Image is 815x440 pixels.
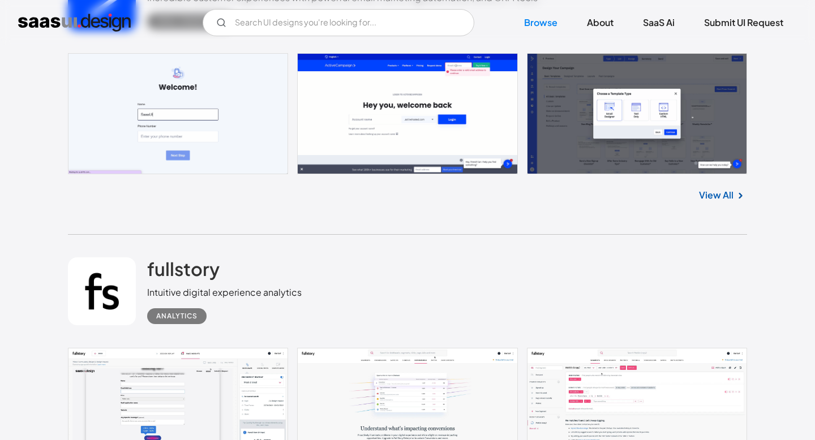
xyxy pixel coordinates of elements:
[156,309,198,323] div: Analytics
[147,257,220,286] a: fullstory
[690,10,797,35] a: Submit UI Request
[18,14,131,32] a: home
[573,10,627,35] a: About
[147,257,220,280] h2: fullstory
[147,286,302,299] div: Intuitive digital experience analytics
[629,10,688,35] a: SaaS Ai
[203,9,474,36] input: Search UI designs you're looking for...
[699,188,733,202] a: View All
[203,9,474,36] form: Email Form
[511,10,571,35] a: Browse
